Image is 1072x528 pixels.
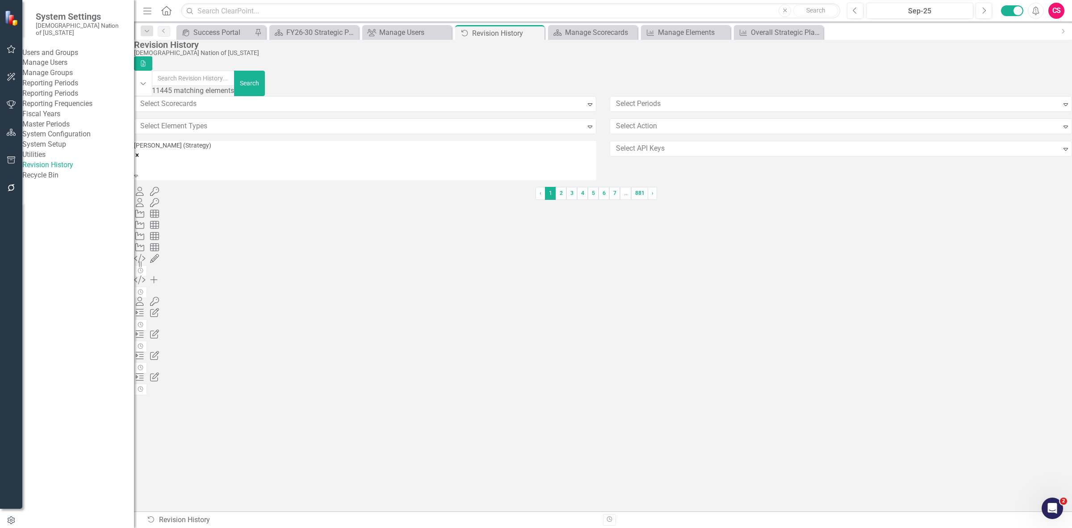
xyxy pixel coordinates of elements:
iframe: Intercom live chat [1042,498,1063,519]
div: [PERSON_NAME] (Strategy) [134,141,596,150]
div: Success Portal [193,27,252,38]
a: Fiscal Years [22,109,134,119]
button: Sep-25 [866,3,973,19]
input: Search ClearPoint... [181,3,840,19]
a: Master Periods [22,119,134,130]
span: ‹ [540,190,541,196]
button: CS [1048,3,1064,19]
div: Overall Strategic Plan 26-31 Status Summary [751,27,821,38]
input: Search Revision History... [152,71,235,86]
div: Revision History [134,40,1068,50]
a: FY26-30 Strategic Plan [272,27,356,38]
a: Recycle Bin [22,170,134,181]
a: 7 [609,187,620,199]
div: Utilities [22,150,134,160]
span: System Settings [36,11,125,22]
div: 11445 matching elements [152,86,235,96]
div: Manage Users [379,27,449,38]
span: 2 [1060,498,1067,505]
div: Revision History [472,28,542,39]
div: Reporting Periods [22,78,134,89]
button: Search [234,71,265,96]
a: 5 [588,187,599,199]
a: 881 [631,187,648,199]
a: Manage Users [22,58,134,68]
div: Revision History [147,515,596,525]
a: Manage Groups [22,68,134,78]
a: Manage Elements [643,27,728,38]
div: Remove Laura Hendrickson (Strategy) [134,150,596,159]
a: System Setup [22,139,134,150]
small: [DEMOGRAPHIC_DATA] Nation of [US_STATE] [36,22,125,37]
a: Manage Scorecards [550,27,635,38]
div: Manage Elements [658,27,728,38]
a: 6 [599,187,609,199]
a: Manage Users [364,27,449,38]
div: System Configuration [22,129,134,139]
a: Revision History [22,160,134,170]
div: Manage Scorecards [565,27,635,38]
span: Search [806,7,825,14]
img: ClearPoint Strategy [4,10,20,26]
div: Users and Groups [22,48,134,58]
div: Sep-25 [869,6,970,17]
button: Search [793,4,838,17]
div: FY26-30 Strategic Plan [286,27,356,38]
a: Overall Strategic Plan 26-31 Status Summary [736,27,821,38]
a: 2 [556,187,566,199]
span: › [652,190,653,196]
a: Reporting Frequencies [22,99,134,109]
a: 3 [566,187,577,199]
a: Success Portal [179,27,252,38]
span: 1 [545,187,556,199]
a: 4 [577,187,588,199]
a: Reporting Periods [22,89,134,99]
div: [DEMOGRAPHIC_DATA] Nation of [US_STATE] [134,50,1068,56]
